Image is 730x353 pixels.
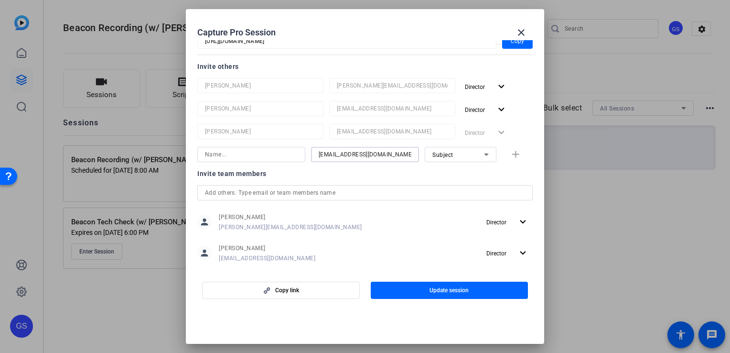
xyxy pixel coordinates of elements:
[205,187,525,199] input: Add others: Type email or team members name
[483,213,533,231] button: Director
[219,254,315,262] span: [EMAIL_ADDRESS][DOMAIN_NAME]
[197,215,212,229] mat-icon: person
[461,78,511,95] button: Director
[483,244,533,262] button: Director
[517,216,529,228] mat-icon: expand_more
[511,35,524,47] span: Copy
[205,103,316,114] input: Name...
[461,101,511,118] button: Director
[517,247,529,259] mat-icon: expand_more
[429,287,469,294] span: Update session
[219,223,362,231] span: [PERSON_NAME][EMAIL_ADDRESS][DOMAIN_NAME]
[502,33,533,49] button: Copy
[432,152,453,158] span: Subject
[197,61,533,72] div: Invite others
[337,126,448,137] input: Email...
[319,149,411,160] input: Email...
[337,103,448,114] input: Email...
[515,27,527,38] mat-icon: close
[486,250,506,257] span: Director
[219,244,315,252] span: [PERSON_NAME]
[205,80,316,91] input: Name...
[486,219,506,226] span: Director
[197,246,212,260] mat-icon: person
[495,104,507,116] mat-icon: expand_more
[371,282,528,299] button: Update session
[205,126,316,137] input: Name...
[275,287,299,294] span: Copy link
[219,213,362,221] span: [PERSON_NAME]
[205,35,489,47] input: Session OTP
[197,168,533,179] div: Invite team members
[202,282,360,299] button: Copy link
[465,84,485,90] span: Director
[465,107,485,113] span: Director
[197,21,533,44] div: Capture Pro Session
[337,80,448,91] input: Email...
[205,149,298,160] input: Name...
[495,81,507,93] mat-icon: expand_more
